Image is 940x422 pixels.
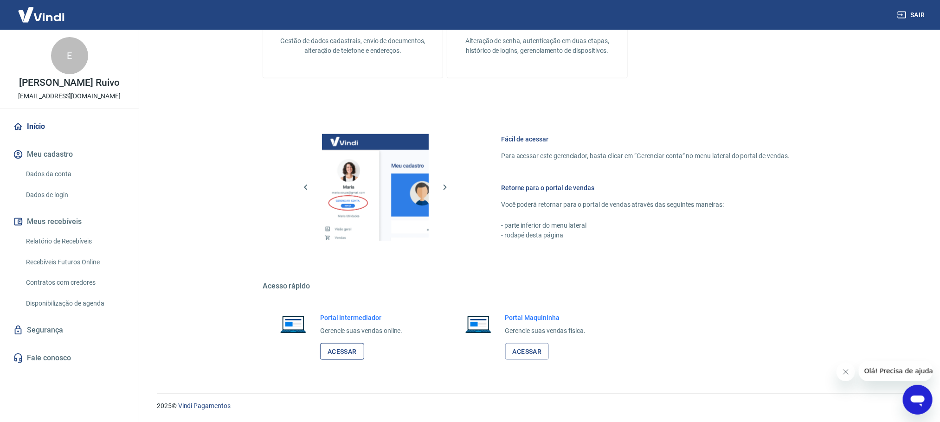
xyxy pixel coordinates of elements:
a: Acessar [320,343,364,360]
img: Imagem de um notebook aberto [459,313,498,335]
iframe: Fechar mensagem [837,363,855,381]
a: Segurança [11,320,128,340]
div: E [51,37,88,74]
a: Acessar [505,343,549,360]
p: 2025 © [157,401,918,411]
a: Dados de login [22,185,128,205]
a: Fale conosco [11,348,128,368]
img: Imagem de um notebook aberto [274,313,313,335]
img: Vindi [11,0,71,29]
a: Relatório de Recebíveis [22,232,128,251]
h6: Fácil de acessar [501,134,790,144]
p: Gerencie suas vendas física. [505,326,586,336]
iframe: Botão para abrir a janela de mensagens [903,385,933,415]
p: Gestão de dados cadastrais, envio de documentos, alteração de telefone e endereços. [278,36,428,56]
h6: Retorne para o portal de vendas [501,183,790,192]
h6: Portal Maquininha [505,313,586,322]
p: Gerencie suas vendas online. [320,326,403,336]
p: [PERSON_NAME] Ruivo [19,78,120,88]
p: - rodapé desta página [501,230,790,240]
p: [EMAIL_ADDRESS][DOMAIN_NAME] [18,91,121,101]
h5: Acesso rápido [263,281,812,291]
span: Olá! Precisa de ajuda? [6,6,78,14]
a: Início [11,116,128,137]
a: Dados da conta [22,165,128,184]
a: Vindi Pagamentos [178,402,231,409]
a: Disponibilização de agenda [22,294,128,313]
iframe: Mensagem da empresa [859,361,933,381]
p: Alteração de senha, autenticação em duas etapas, histórico de logins, gerenciamento de dispositivos. [462,36,612,56]
button: Sair [895,6,929,24]
button: Meus recebíveis [11,211,128,232]
p: - parte inferior do menu lateral [501,221,790,230]
a: Recebíveis Futuros Online [22,253,128,272]
button: Meu cadastro [11,144,128,165]
p: Para acessar este gerenciador, basta clicar em “Gerenciar conta” no menu lateral do portal de ven... [501,151,790,161]
img: Imagem da dashboard mostrando o botão de gerenciar conta na sidebar no lado esquerdo [322,134,429,241]
a: Contratos com credores [22,273,128,292]
h6: Portal Intermediador [320,313,403,322]
p: Você poderá retornar para o portal de vendas através das seguintes maneiras: [501,200,790,210]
